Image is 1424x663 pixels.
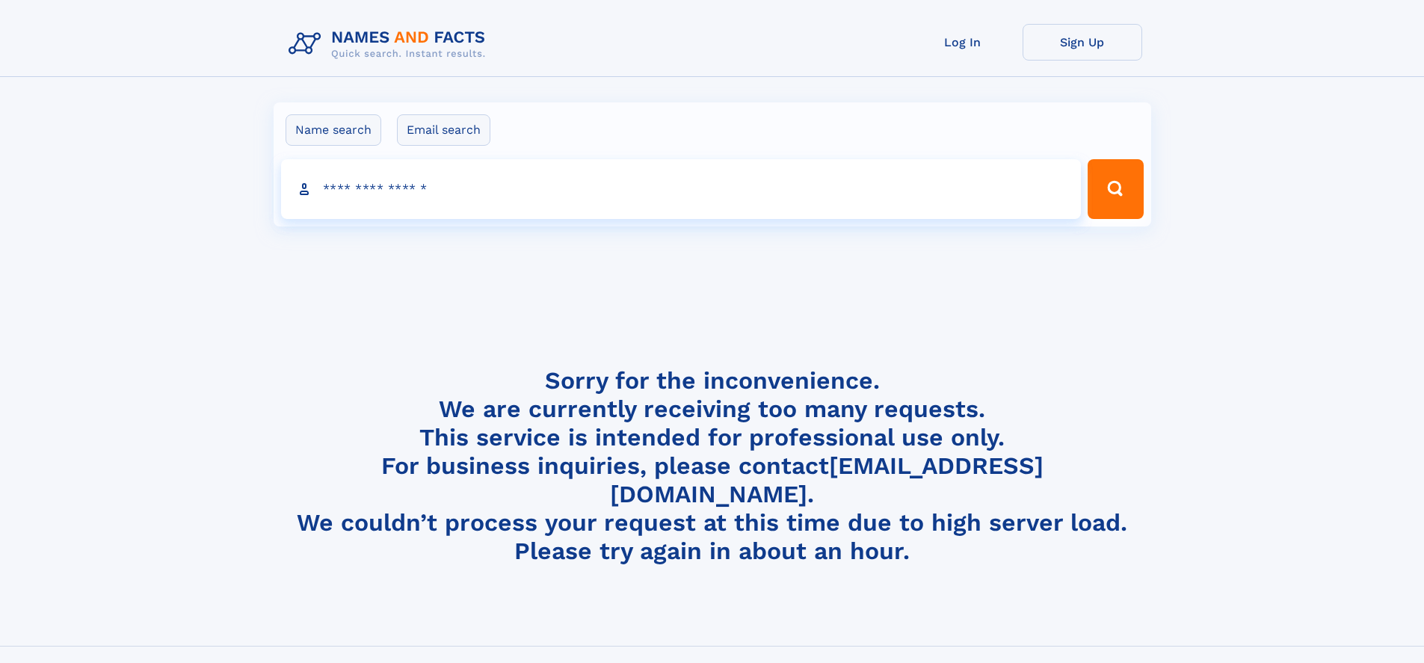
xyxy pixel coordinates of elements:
[283,24,498,64] img: Logo Names and Facts
[283,366,1142,566] h4: Sorry for the inconvenience. We are currently receiving too many requests. This service is intend...
[1088,159,1143,219] button: Search Button
[281,159,1082,219] input: search input
[397,114,490,146] label: Email search
[1023,24,1142,61] a: Sign Up
[286,114,381,146] label: Name search
[610,451,1044,508] a: [EMAIL_ADDRESS][DOMAIN_NAME]
[903,24,1023,61] a: Log In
